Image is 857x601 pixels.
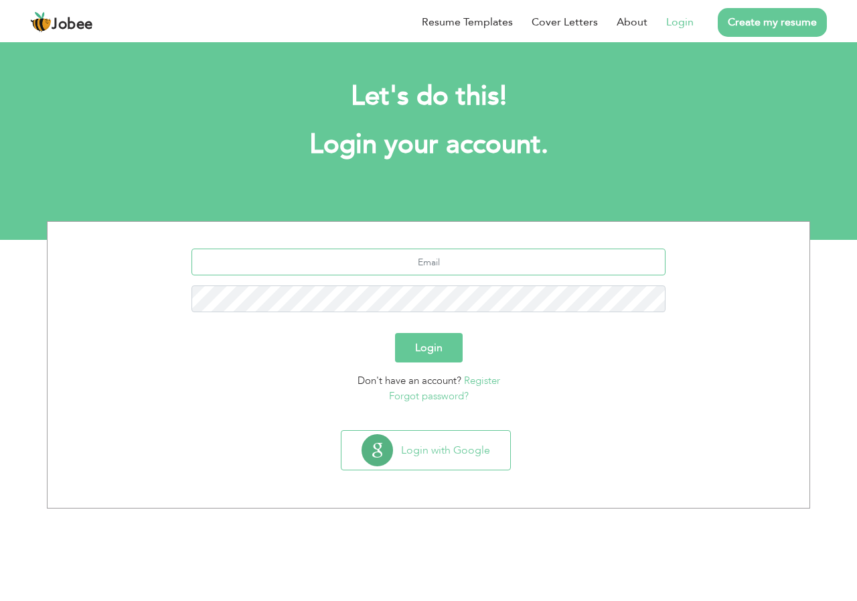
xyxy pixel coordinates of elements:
[422,14,513,30] a: Resume Templates
[30,11,52,33] img: jobee.io
[30,11,93,33] a: Jobee
[666,14,694,30] a: Login
[718,8,827,37] a: Create my resume
[341,431,510,470] button: Login with Google
[52,17,93,32] span: Jobee
[389,389,469,403] a: Forgot password?
[191,249,666,275] input: Email
[532,14,598,30] a: Cover Letters
[358,374,461,387] span: Don't have an account?
[67,127,790,162] h1: Login your account.
[617,14,647,30] a: About
[67,79,790,114] h2: Let's do this!
[395,333,463,362] button: Login
[464,374,500,387] a: Register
